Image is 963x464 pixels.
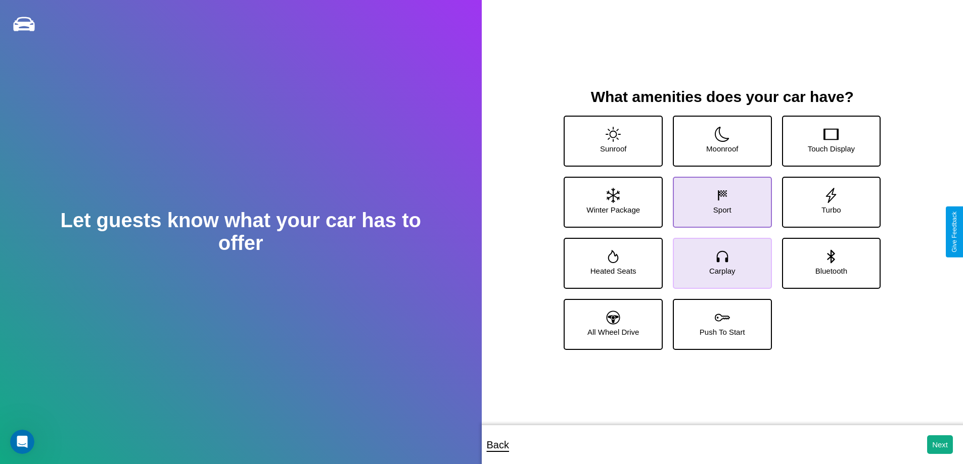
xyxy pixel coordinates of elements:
[815,264,847,278] p: Bluetooth
[927,435,953,454] button: Next
[706,142,738,156] p: Moonroof
[713,203,731,217] p: Sport
[586,203,640,217] p: Winter Package
[709,264,736,278] p: Carplay
[600,142,627,156] p: Sunroof
[700,325,745,339] p: Push To Start
[587,325,639,339] p: All Wheel Drive
[951,212,958,252] div: Give Feedback
[487,436,509,454] p: Back
[554,88,891,106] h3: What amenities does your car have?
[821,203,841,217] p: Turbo
[10,430,34,454] iframe: Intercom live chat
[48,209,433,254] h2: Let guests know what your car has to offer
[590,264,636,278] p: Heated Seats
[808,142,855,156] p: Touch Display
